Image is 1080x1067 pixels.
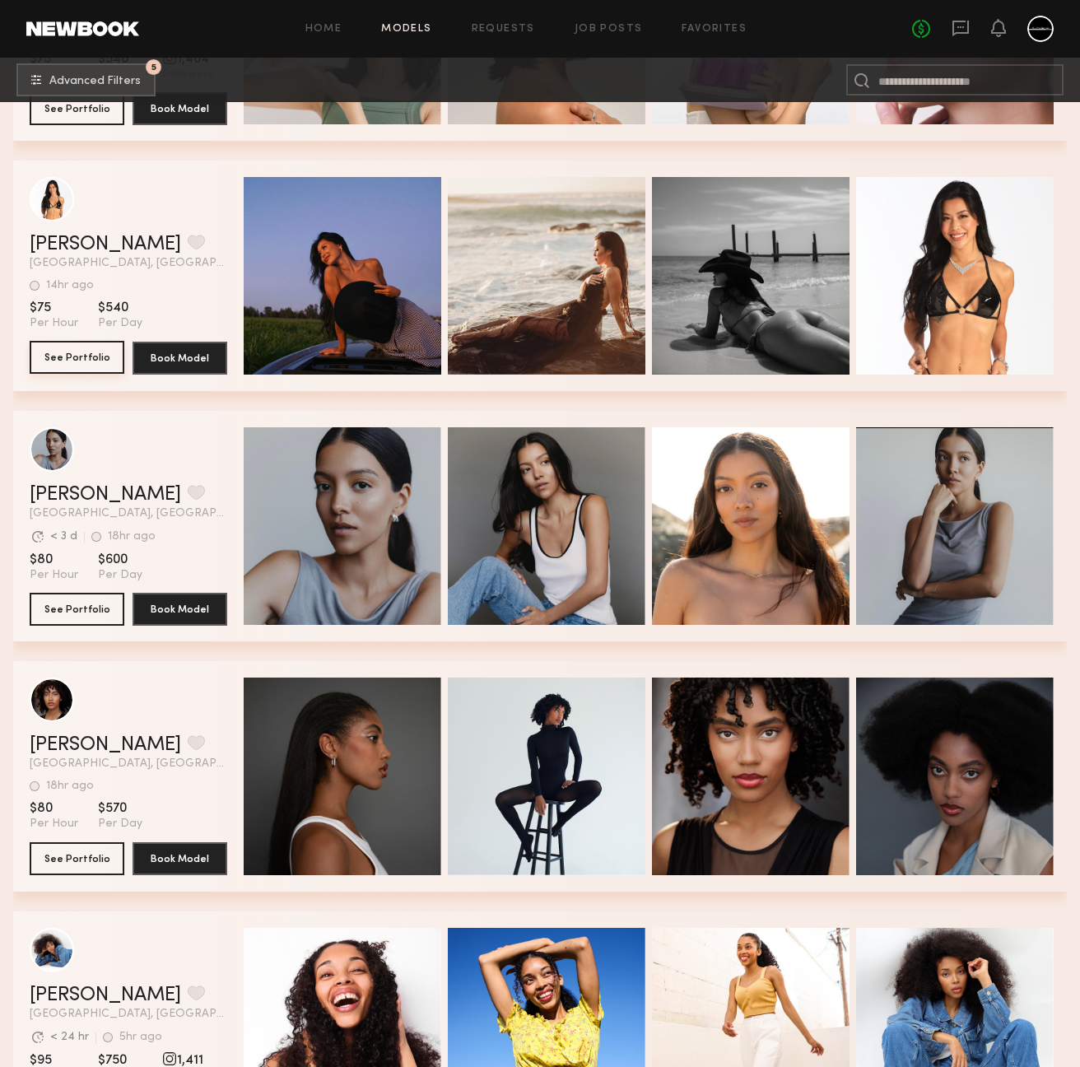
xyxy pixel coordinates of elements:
[575,24,643,35] a: Job Posts
[30,92,124,125] button: See Portfolio
[16,63,156,96] button: 5Advanced Filters
[472,24,535,35] a: Requests
[50,1032,89,1043] div: < 24 hr
[30,341,124,374] button: See Portfolio
[30,593,124,626] button: See Portfolio
[30,758,227,770] span: [GEOGRAPHIC_DATA], [GEOGRAPHIC_DATA]
[30,258,227,269] span: [GEOGRAPHIC_DATA], [GEOGRAPHIC_DATA]
[133,92,227,125] button: Book Model
[30,735,181,755] a: [PERSON_NAME]
[98,316,142,331] span: Per Day
[682,24,747,35] a: Favorites
[119,1032,162,1043] div: 5hr ago
[30,342,124,375] a: See Portfolio
[98,300,142,316] span: $540
[381,24,431,35] a: Models
[151,63,156,71] span: 5
[133,342,227,375] button: Book Model
[108,531,156,543] div: 18hr ago
[30,800,78,817] span: $80
[30,300,78,316] span: $75
[46,780,94,792] div: 18hr ago
[30,508,227,520] span: [GEOGRAPHIC_DATA], [GEOGRAPHIC_DATA]
[98,568,142,583] span: Per Day
[98,800,142,817] span: $570
[30,316,78,331] span: Per Hour
[30,817,78,832] span: Per Hour
[98,552,142,568] span: $600
[30,1009,227,1020] span: [GEOGRAPHIC_DATA], [GEOGRAPHIC_DATA]
[30,568,78,583] span: Per Hour
[305,24,342,35] a: Home
[30,485,181,505] a: [PERSON_NAME]
[30,842,124,875] button: See Portfolio
[30,552,78,568] span: $80
[98,817,142,832] span: Per Day
[133,593,227,626] button: Book Model
[30,985,181,1005] a: [PERSON_NAME]
[49,76,141,87] span: Advanced Filters
[30,235,181,254] a: [PERSON_NAME]
[133,842,227,875] button: Book Model
[46,280,94,291] div: 14hr ago
[50,531,77,543] div: < 3 d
